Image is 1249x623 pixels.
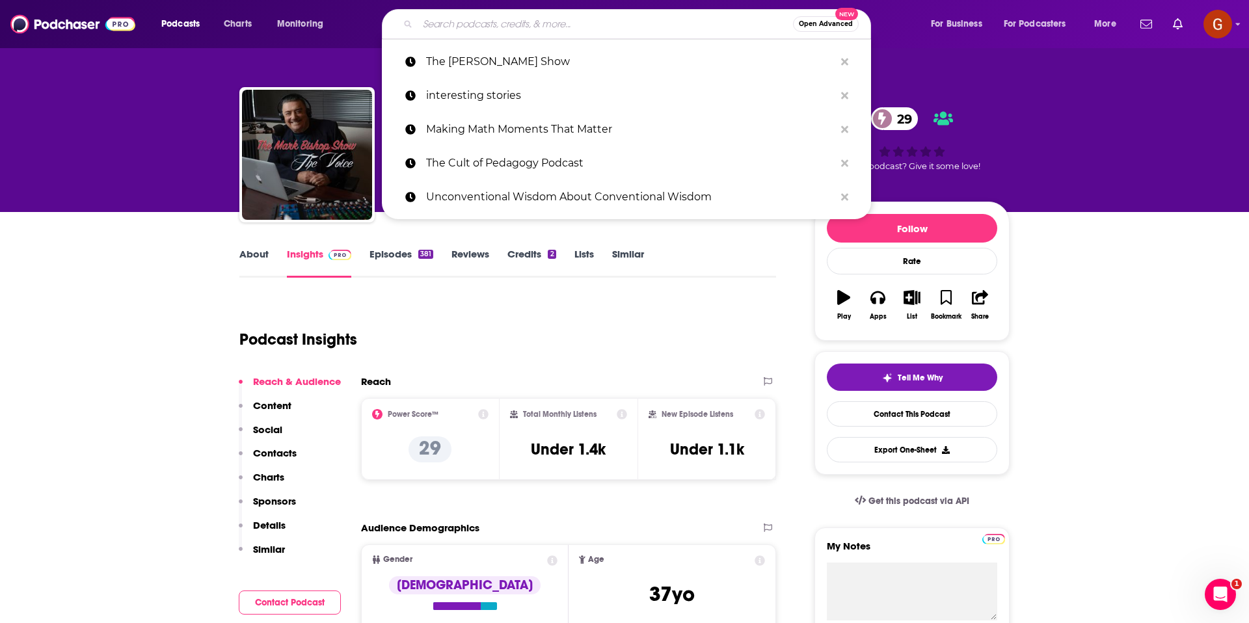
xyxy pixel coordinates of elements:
[971,313,989,321] div: Share
[394,9,883,39] div: Search podcasts, credits, & more...
[277,15,323,33] span: Monitoring
[382,79,871,113] a: interesting stories
[995,14,1085,34] button: open menu
[382,113,871,146] a: Making Math Moments That Matter
[827,214,997,243] button: Follow
[239,399,291,423] button: Content
[523,410,597,419] h2: Total Monthly Listens
[662,410,733,419] h2: New Episode Listens
[426,79,835,113] p: interesting stories
[239,248,269,278] a: About
[152,14,217,34] button: open menu
[649,581,695,607] span: 37 yo
[827,248,997,274] div: Rate
[253,447,297,459] p: Contacts
[884,107,919,130] span: 29
[814,99,1010,179] div: 29Good podcast? Give it some love!
[931,15,982,33] span: For Business
[1203,10,1232,38] button: Show profile menu
[827,437,997,462] button: Export One-Sheet
[409,436,451,462] p: 29
[827,401,997,427] a: Contact This Podcast
[844,161,980,171] span: Good podcast? Give it some love!
[1085,14,1133,34] button: open menu
[426,180,835,214] p: Unconventional Wisdom About Conventional Wisdom
[861,282,894,328] button: Apps
[239,471,284,495] button: Charts
[1168,13,1188,35] a: Show notifications dropdown
[253,495,296,507] p: Sponsors
[329,250,351,260] img: Podchaser Pro
[612,248,644,278] a: Similar
[548,250,556,259] div: 2
[239,330,357,349] h1: Podcast Insights
[871,107,919,130] a: 29
[215,14,260,34] a: Charts
[418,14,793,34] input: Search podcasts, credits, & more...
[224,15,252,33] span: Charts
[922,14,999,34] button: open menu
[844,485,980,517] a: Get this podcast via API
[426,113,835,146] p: Making Math Moments That Matter
[287,248,351,278] a: InsightsPodchaser Pro
[382,180,871,214] a: Unconventional Wisdom About Conventional Wisdom
[361,522,479,534] h2: Audience Demographics
[239,519,286,543] button: Details
[239,375,341,399] button: Reach & Audience
[361,375,391,388] h2: Reach
[588,555,604,564] span: Age
[1004,15,1066,33] span: For Podcasters
[369,248,433,278] a: Episodes381
[242,90,372,220] img: The Mark Bishop Show
[268,14,340,34] button: open menu
[1135,13,1157,35] a: Show notifications dropdown
[507,248,556,278] a: Credits2
[827,364,997,391] button: tell me why sparkleTell Me Why
[253,543,285,555] p: Similar
[10,12,135,36] img: Podchaser - Follow, Share and Rate Podcasts
[868,496,969,507] span: Get this podcast via API
[963,282,997,328] button: Share
[382,146,871,180] a: The Cult of Pedagogy Podcast
[253,423,282,436] p: Social
[389,576,541,594] div: [DEMOGRAPHIC_DATA]
[929,282,963,328] button: Bookmark
[239,447,297,471] button: Contacts
[793,16,859,32] button: Open AdvancedNew
[382,45,871,79] a: The [PERSON_NAME] Show
[907,313,917,321] div: List
[239,543,285,567] button: Similar
[1094,15,1116,33] span: More
[882,373,893,383] img: tell me why sparkle
[1205,579,1236,610] iframe: Intercom live chat
[253,399,291,412] p: Content
[253,375,341,388] p: Reach & Audience
[418,250,433,259] div: 381
[388,410,438,419] h2: Power Score™
[898,373,943,383] span: Tell Me Why
[931,313,961,321] div: Bookmark
[239,590,341,615] button: Contact Podcast
[982,534,1005,544] img: Podchaser Pro
[827,282,861,328] button: Play
[827,540,997,563] label: My Notes
[383,555,412,564] span: Gender
[426,45,835,79] p: The Mark Bishop Show
[837,313,851,321] div: Play
[670,440,744,459] h3: Under 1.1k
[1203,10,1232,38] span: Logged in as gcunningham
[253,471,284,483] p: Charts
[239,423,282,447] button: Social
[799,21,853,27] span: Open Advanced
[835,8,859,20] span: New
[161,15,200,33] span: Podcasts
[982,532,1005,544] a: Pro website
[426,146,835,180] p: The Cult of Pedagogy Podcast
[239,495,296,519] button: Sponsors
[895,282,929,328] button: List
[1231,579,1242,589] span: 1
[1203,10,1232,38] img: User Profile
[451,248,489,278] a: Reviews
[870,313,887,321] div: Apps
[531,440,606,459] h3: Under 1.4k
